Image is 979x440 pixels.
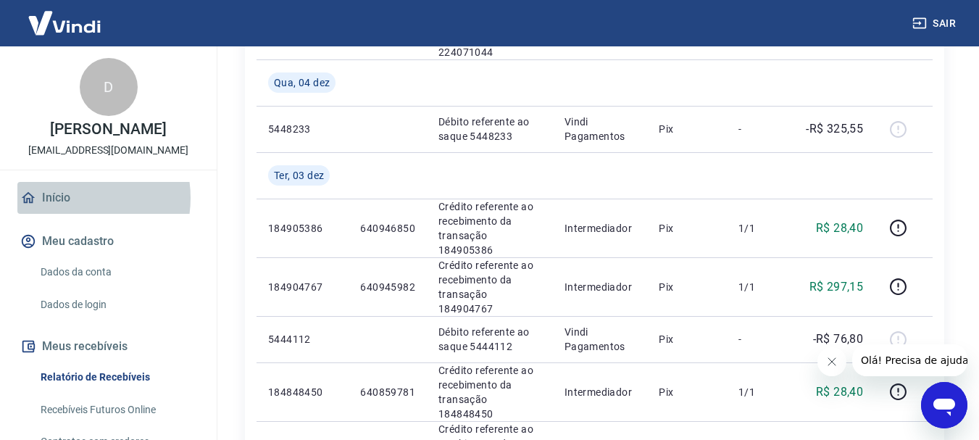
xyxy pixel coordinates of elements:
p: - [738,122,781,136]
p: Vindi Pagamentos [565,325,636,354]
iframe: Mensagem da empresa [852,344,967,376]
p: Pix [659,280,715,294]
span: Qua, 04 dez [274,75,330,90]
a: Dados da conta [35,257,199,287]
div: D [80,58,138,116]
p: R$ 28,40 [816,220,863,237]
p: Pix [659,122,715,136]
p: 5444112 [268,332,337,346]
iframe: Botão para abrir a janela de mensagens [921,382,967,428]
p: 184848450 [268,385,337,399]
p: Pix [659,385,715,399]
span: Olá! Precisa de ajuda? [9,10,122,22]
button: Sair [909,10,962,37]
p: Débito referente ao saque 5448233 [438,115,541,144]
p: Vindi Pagamentos [565,115,636,144]
p: Intermediador [565,280,636,294]
p: 1/1 [738,385,781,399]
p: Pix [659,332,715,346]
p: 1/1 [738,280,781,294]
p: R$ 297,15 [809,278,864,296]
p: Crédito referente ao recebimento da transação 184905386 [438,199,541,257]
p: 184905386 [268,221,337,236]
a: Relatório de Recebíveis [35,362,199,392]
p: [PERSON_NAME] [50,122,166,137]
p: 5448233 [268,122,337,136]
p: Intermediador [565,385,636,399]
p: 1/1 [738,221,781,236]
img: Vindi [17,1,112,45]
p: 640946850 [360,221,415,236]
p: Crédito referente ao recebimento da transação 184848450 [438,363,541,421]
a: Início [17,182,199,214]
a: Recebíveis Futuros Online [35,395,199,425]
p: -R$ 325,55 [806,120,863,138]
p: - [738,332,781,346]
p: 184904767 [268,280,337,294]
p: R$ 28,40 [816,383,863,401]
p: [EMAIL_ADDRESS][DOMAIN_NAME] [28,143,188,158]
p: 640859781 [360,385,415,399]
p: Intermediador [565,221,636,236]
p: -R$ 76,80 [813,331,864,348]
p: Pix [659,221,715,236]
p: 640945982 [360,280,415,294]
a: Dados de login [35,290,199,320]
button: Meu cadastro [17,225,199,257]
p: Débito referente ao saque 5444112 [438,325,541,354]
span: Ter, 03 dez [274,168,324,183]
button: Meus recebíveis [17,331,199,362]
p: Crédito referente ao recebimento da transação 184904767 [438,258,541,316]
iframe: Fechar mensagem [817,347,846,376]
